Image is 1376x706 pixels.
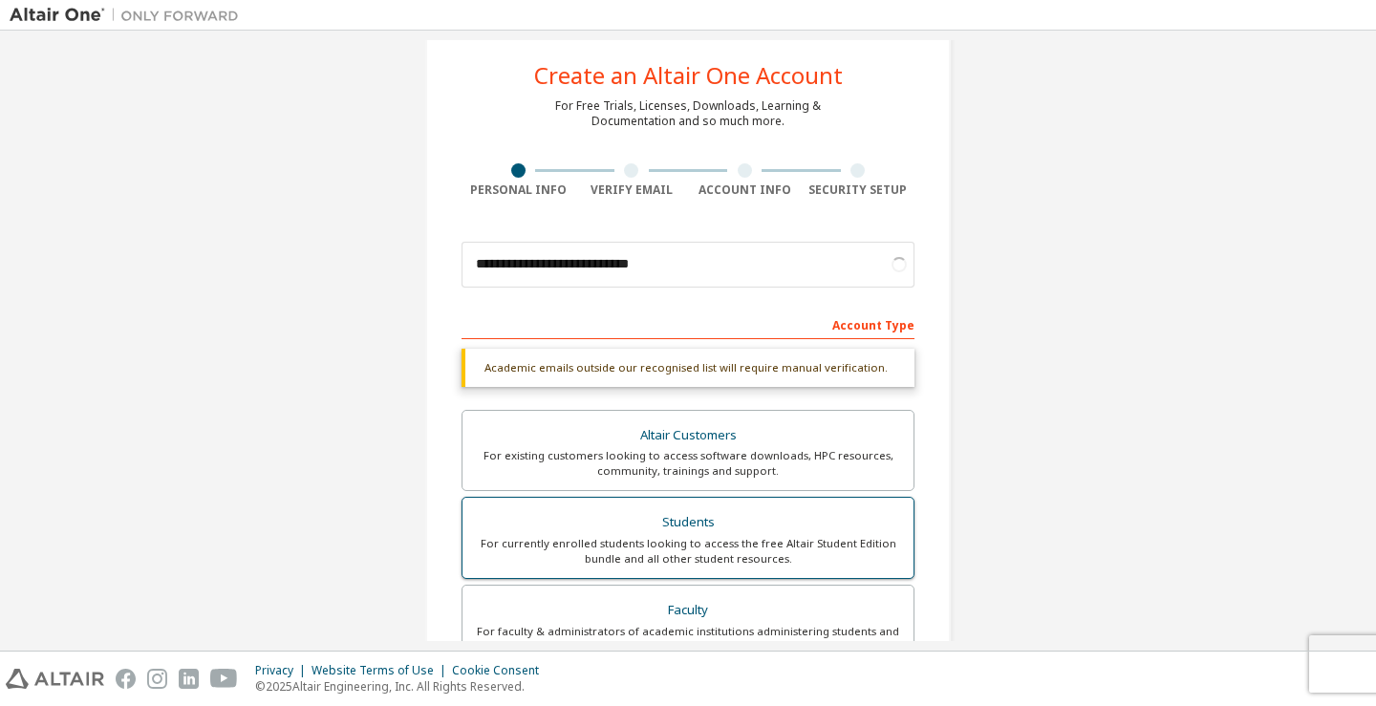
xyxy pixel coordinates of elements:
[462,182,575,198] div: Personal Info
[575,182,689,198] div: Verify Email
[452,663,550,678] div: Cookie Consent
[555,98,821,129] div: For Free Trials, Licenses, Downloads, Learning & Documentation and so much more.
[179,669,199,689] img: linkedin.svg
[534,64,843,87] div: Create an Altair One Account
[210,669,238,689] img: youtube.svg
[6,669,104,689] img: altair_logo.svg
[147,669,167,689] img: instagram.svg
[462,349,914,387] div: Academic emails outside our recognised list will require manual verification.
[312,663,452,678] div: Website Terms of Use
[10,6,248,25] img: Altair One
[474,422,902,449] div: Altair Customers
[474,536,902,567] div: For currently enrolled students looking to access the free Altair Student Edition bundle and all ...
[255,678,550,695] p: © 2025 Altair Engineering, Inc. All Rights Reserved.
[462,309,914,339] div: Account Type
[255,663,312,678] div: Privacy
[474,597,902,624] div: Faculty
[688,182,802,198] div: Account Info
[116,669,136,689] img: facebook.svg
[474,624,902,654] div: For faculty & administrators of academic institutions administering students and accessing softwa...
[474,509,902,536] div: Students
[802,182,915,198] div: Security Setup
[474,448,902,479] div: For existing customers looking to access software downloads, HPC resources, community, trainings ...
